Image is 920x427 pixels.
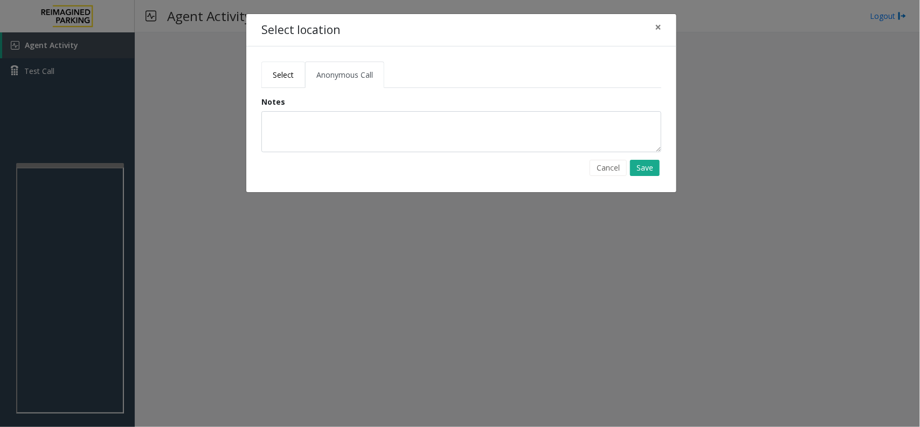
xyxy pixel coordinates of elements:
button: Cancel [590,160,627,176]
span: × [655,19,661,35]
h4: Select location [261,22,340,39]
span: Anonymous Call [316,70,373,80]
button: Close [647,14,669,40]
span: Select [273,70,294,80]
button: Save [630,160,660,176]
label: Notes [261,96,285,107]
ul: Tabs [261,62,661,88]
